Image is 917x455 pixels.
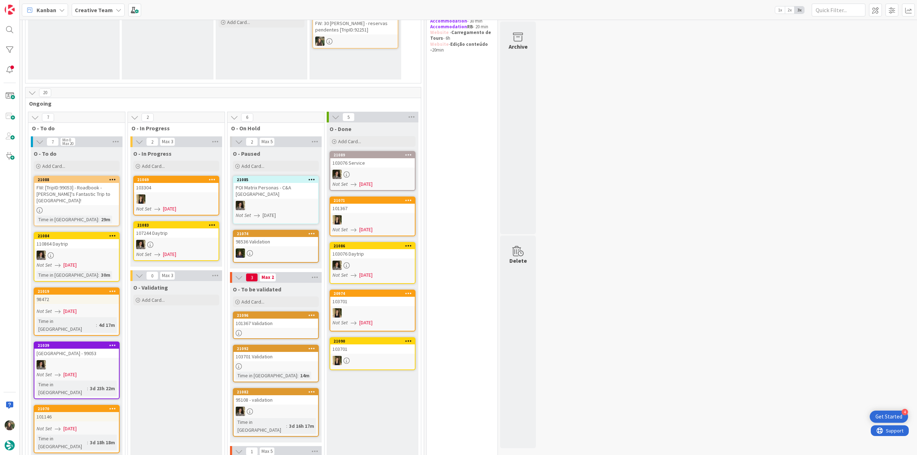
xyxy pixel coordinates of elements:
[37,216,98,223] div: Time in [GEOGRAPHIC_DATA]
[237,313,318,318] div: 21096
[241,163,264,169] span: Add Card...
[34,405,120,453] a: 21070101146Not Set[DATE]Time in [GEOGRAPHIC_DATA]:3d 18h 18m
[332,308,342,318] img: SP
[330,290,415,297] div: 20974
[99,271,112,279] div: 30m
[261,450,273,453] div: Max 5
[330,338,415,344] div: 21090
[330,338,415,354] div: 21090103701
[359,271,373,279] span: [DATE]
[236,201,245,210] img: MS
[15,1,33,10] span: Support
[234,237,318,246] div: 98536 Validation
[29,100,412,107] span: Ongoing
[234,176,318,199] div: 21085POI Matrix Personas - C&A [GEOGRAPHIC_DATA]
[430,41,489,53] strong: Edição conteúdo -
[34,287,120,336] a: 2101998472Not Set[DATE]Time in [GEOGRAPHIC_DATA]:4d 17m
[136,205,152,212] i: Not Set
[234,312,318,328] div: 21096101367 Validation
[227,19,250,25] span: Add Card...
[233,286,281,293] span: O - To be validated
[34,288,119,295] div: 21019
[234,201,318,210] div: MS
[38,233,119,238] div: 21084
[330,243,415,258] div: 21086103076 Daytrip
[34,251,119,260] div: MS
[237,231,318,236] div: 21074
[333,339,415,344] div: 21090
[430,18,494,24] p: - 30 min
[233,311,319,339] a: 21096101367 Validation
[98,216,99,223] span: :
[163,251,176,258] span: [DATE]
[430,29,492,41] strong: Carregamento de Tours
[333,243,415,248] div: 21086
[38,289,119,294] div: 21019
[236,248,245,258] img: MC
[313,12,398,34] div: FW: 30 [PERSON_NAME] - reservas pendentes [TripID:92251]
[96,321,97,329] span: :
[467,24,473,30] strong: RB
[330,308,415,318] div: SP
[42,163,65,169] span: Add Card...
[246,273,258,282] span: 3
[42,113,54,122] span: 7
[134,228,219,238] div: 107244 Daytrip
[34,342,119,358] div: 21039[GEOGRAPHIC_DATA] - 99053
[37,360,46,369] img: MS
[34,239,119,248] div: 110864 Daytrip
[34,150,57,157] span: O - To do
[141,113,154,122] span: 2
[430,30,494,42] p: - - 6h
[330,125,351,132] span: O - Done
[62,138,71,142] div: Min 0
[430,24,467,30] strong: Accommodation
[794,6,804,14] span: 3x
[34,176,119,183] div: 21088
[34,295,119,304] div: 98472
[237,389,318,395] div: 21082
[134,222,219,238] div: 21083107244 Daytrip
[39,88,51,97] span: 20
[330,152,415,168] div: 21089103076 Service
[134,240,219,249] div: MS
[234,231,318,237] div: 21074
[261,276,274,279] div: Max 2
[236,418,286,434] div: Time in [GEOGRAPHIC_DATA]
[237,177,318,182] div: 21085
[330,170,415,179] div: MS
[38,177,119,182] div: 21088
[875,413,902,420] div: Get Started
[330,197,416,236] a: 21071101367SPNot Set[DATE]
[34,176,120,226] a: 21088FW: [TripID:99053] - Roadbook - [PERSON_NAME]'s Fantastic Trip to [GEOGRAPHIC_DATA]!Time in ...
[34,360,119,369] div: MS
[332,215,342,224] img: SP
[131,125,216,132] span: O - In Progress
[333,291,415,296] div: 20974
[332,170,342,179] img: MS
[133,176,219,216] a: 21069103304SPNot Set[DATE]
[137,223,219,228] div: 21083
[34,183,119,205] div: FW: [TripID:99053] - Roadbook - [PERSON_NAME]'s Fantastic Trip to [GEOGRAPHIC_DATA]!
[63,371,77,378] span: [DATE]
[233,345,319,382] a: 21092103701 ValidationTime in [GEOGRAPHIC_DATA]:14m
[99,216,112,223] div: 29m
[234,352,318,361] div: 103701 Validation
[234,231,318,246] div: 2107498536 Validation
[37,381,87,396] div: Time in [GEOGRAPHIC_DATA]
[34,342,119,349] div: 21039
[332,356,342,365] img: SP
[330,290,416,331] a: 20974103701SPNot Set[DATE]
[88,439,117,446] div: 3d 18h 18m
[146,137,158,146] span: 2
[233,388,319,437] a: 2108295108 - validationMSTime in [GEOGRAPHIC_DATA]:3d 16h 17m
[34,232,120,282] a: 21084110864 DaytripMSNot Set[DATE]Time in [GEOGRAPHIC_DATA]:30m
[88,384,117,392] div: 3d 23h 22m
[75,6,113,14] b: Creative Team
[298,372,311,379] div: 14m
[37,371,52,378] i: Not Set
[63,308,77,315] span: [DATE]
[234,176,318,183] div: 21085
[134,176,219,183] div: 21069
[430,24,494,30] p: - 20 min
